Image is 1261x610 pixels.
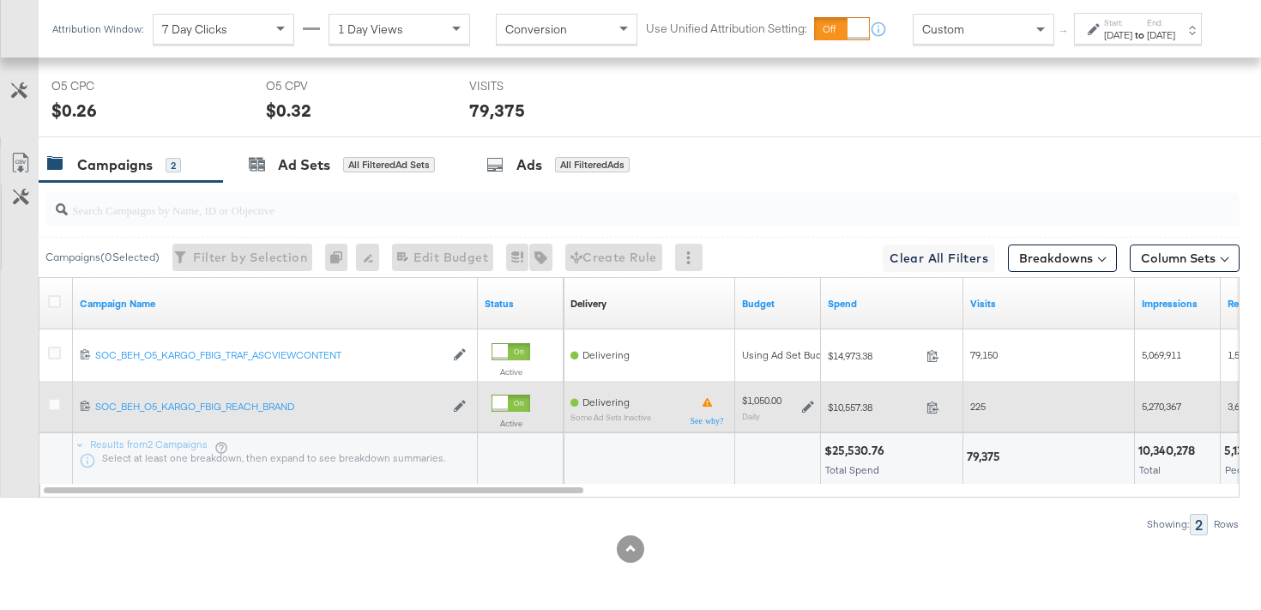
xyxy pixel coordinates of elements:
label: Active [492,366,530,377]
span: ↑ [1056,29,1072,35]
div: $25,530.76 [824,443,890,459]
sub: Daily [742,411,760,421]
sub: Some Ad Sets Inactive [570,413,651,422]
a: Omniture Visits [970,297,1128,311]
span: Total Spend [825,463,879,476]
span: Total [1139,463,1161,476]
div: 79,375 [469,98,525,123]
div: 79,375 [967,449,1005,465]
span: Delivering [582,396,630,408]
button: Breakdowns [1008,245,1117,272]
span: 225 [970,400,986,413]
div: All Filtered Ad Sets [343,157,435,172]
div: $1,050.00 [742,394,781,408]
div: 2 [1190,514,1208,535]
span: 5,270,367 [1142,400,1181,413]
div: $0.26 [51,98,97,123]
div: 0 [325,244,356,271]
div: SOC_BEH_O5_KARGO_FBIG_REACH_BRAND [95,400,444,414]
a: The number of times your ad was served. On mobile apps an ad is counted as served the first time ... [1142,297,1214,311]
input: Search Campaigns by Name, ID or Objective [68,186,1133,220]
label: Active [492,418,530,429]
div: Campaigns [77,155,153,175]
a: SOC_BEH_O5_KARGO_FBIG_TRAF_ASCVIEWCONTENT [95,348,444,363]
div: [DATE] [1104,28,1132,42]
div: Delivery [570,297,606,311]
span: 79,150 [970,348,998,361]
label: End: [1147,17,1175,28]
button: Clear All Filters [883,245,995,272]
span: O5 CPV [266,78,395,94]
div: Attribution Window: [51,23,144,35]
div: Ads [516,155,542,175]
button: Column Sets [1130,245,1240,272]
div: 10,340,278 [1138,443,1200,459]
span: Custom [922,21,964,37]
span: $10,557.38 [828,401,920,414]
span: 7 Day Clicks [162,21,227,37]
div: Showing: [1146,518,1190,530]
span: $14,973.38 [828,349,920,362]
div: Rows [1213,518,1240,530]
a: The total amount spent to date. [828,297,956,311]
span: Clear All Filters [890,248,988,269]
span: People [1225,463,1258,476]
label: Use Unified Attribution Setting: [646,21,807,37]
a: SOC_BEH_O5_KARGO_FBIG_REACH_BRAND [95,400,444,414]
a: Reflects the ability of your Ad Campaign to achieve delivery based on ad states, schedule and bud... [570,297,606,311]
div: 2 [166,158,181,173]
div: $0.32 [266,98,311,123]
span: 1 Day Views [338,21,403,37]
span: 5,069,911 [1142,348,1181,361]
label: Start: [1104,17,1132,28]
div: All Filtered Ads [555,157,630,172]
a: Shows the current state of your Ad Campaign. [485,297,557,311]
span: VISITS [469,78,598,94]
strong: to [1132,28,1147,41]
span: Conversion [505,21,567,37]
div: SOC_BEH_O5_KARGO_FBIG_TRAF_ASCVIEWCONTENT [95,348,444,362]
span: O5 CPC [51,78,180,94]
div: Campaigns ( 0 Selected) [45,250,160,265]
div: [DATE] [1147,28,1175,42]
a: The maximum amount you're willing to spend on your ads, on average each day or over the lifetime ... [742,297,814,311]
span: Delivering [582,348,630,361]
a: Your campaign name. [80,297,471,311]
div: Using Ad Set Budget [742,348,837,362]
div: Ad Sets [278,155,330,175]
